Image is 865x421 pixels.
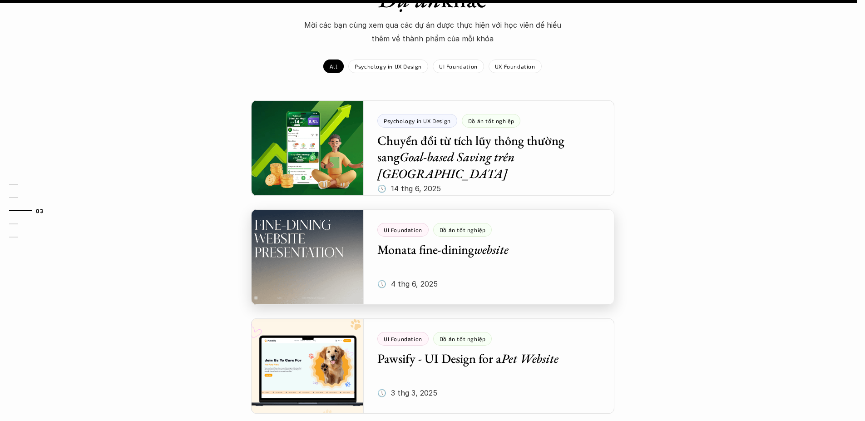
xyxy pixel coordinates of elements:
[355,63,422,69] p: Psychology in UX Design
[251,318,614,414] a: UI FoundationĐồ án tốt nghiệpPawsify - UI Design for aPet Website🕔 3 thg 3, 2025
[330,63,337,69] p: All
[9,205,52,216] a: 03
[495,63,535,69] p: UX Foundation
[297,18,569,46] p: Mời các bạn cùng xem qua các dự án được thực hiện với học viên để hiểu thêm về thành phẩm của mỗi...
[36,207,43,213] strong: 03
[251,100,614,196] a: Psychology in UX DesignĐồ án tốt nghiệpChuyển đổi từ tích lũy thông thường sangGoal-based Saving ...
[251,209,614,305] a: UI FoundationĐồ án tốt nghiệpMonata fine-diningwebsite🕔 4 thg 6, 2025
[439,63,478,69] p: UI Foundation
